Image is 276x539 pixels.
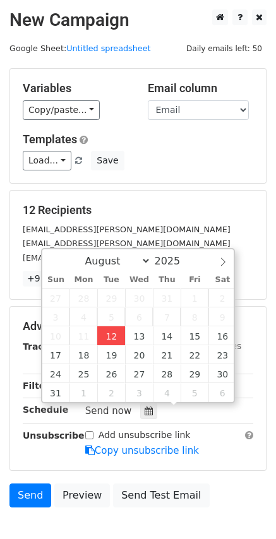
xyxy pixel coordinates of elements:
div: 聊天小工具 [213,478,276,539]
strong: Tracking [23,341,65,352]
a: Copy/paste... [23,100,100,120]
span: August 2, 2025 [208,288,236,307]
span: Mon [69,276,97,284]
label: Add unsubscribe link [99,429,191,442]
span: August 25, 2025 [69,364,97,383]
span: August 14, 2025 [153,326,181,345]
strong: Unsubscribe [23,430,85,441]
span: August 22, 2025 [181,345,208,364]
a: Daily emails left: 50 [182,44,267,53]
span: Sat [208,276,236,284]
span: August 16, 2025 [208,326,236,345]
small: [EMAIL_ADDRESS][PERSON_NAME][DOMAIN_NAME] [23,253,231,263]
a: Preview [54,483,110,507]
span: September 4, 2025 [153,383,181,402]
span: August 18, 2025 [69,345,97,364]
a: +9 more [23,271,70,287]
span: Fri [181,276,208,284]
span: Thu [153,276,181,284]
span: August 23, 2025 [208,345,236,364]
span: August 17, 2025 [42,345,70,364]
span: August 21, 2025 [153,345,181,364]
strong: Filters [23,381,55,391]
button: Save [91,151,124,170]
span: August 5, 2025 [97,307,125,326]
span: September 3, 2025 [125,383,153,402]
span: August 7, 2025 [153,307,181,326]
span: July 29, 2025 [97,288,125,307]
strong: Schedule [23,405,68,415]
span: August 31, 2025 [42,383,70,402]
input: Year [151,255,196,267]
span: August 29, 2025 [181,364,208,383]
span: August 13, 2025 [125,326,153,345]
span: August 15, 2025 [181,326,208,345]
span: Wed [125,276,153,284]
a: Load... [23,151,71,170]
span: August 8, 2025 [181,307,208,326]
span: August 1, 2025 [181,288,208,307]
a: Send [9,483,51,507]
span: August 24, 2025 [42,364,70,383]
span: August 27, 2025 [125,364,153,383]
a: Send Test Email [113,483,209,507]
span: August 11, 2025 [69,326,97,345]
span: August 9, 2025 [208,307,236,326]
span: Daily emails left: 50 [182,42,267,56]
span: August 12, 2025 [97,326,125,345]
h2: New Campaign [9,9,267,31]
span: August 6, 2025 [125,307,153,326]
a: Templates [23,133,77,146]
span: September 2, 2025 [97,383,125,402]
a: Copy unsubscribe link [85,445,199,456]
span: September 5, 2025 [181,383,208,402]
span: Sun [42,276,70,284]
span: July 28, 2025 [69,288,97,307]
span: August 26, 2025 [97,364,125,383]
a: Untitled spreadsheet [66,44,150,53]
span: July 31, 2025 [153,288,181,307]
h5: Email column [148,81,254,95]
h5: Advanced [23,319,253,333]
span: August 3, 2025 [42,307,70,326]
h5: Variables [23,81,129,95]
iframe: Chat Widget [213,478,276,539]
span: July 30, 2025 [125,288,153,307]
small: [EMAIL_ADDRESS][PERSON_NAME][DOMAIN_NAME] [23,239,231,248]
h5: 12 Recipients [23,203,253,217]
small: Google Sheet: [9,44,151,53]
span: August 30, 2025 [208,364,236,383]
small: [EMAIL_ADDRESS][PERSON_NAME][DOMAIN_NAME] [23,225,231,234]
span: August 28, 2025 [153,364,181,383]
span: August 20, 2025 [125,345,153,364]
span: August 4, 2025 [69,307,97,326]
span: August 19, 2025 [97,345,125,364]
span: September 6, 2025 [208,383,236,402]
span: Tue [97,276,125,284]
span: September 1, 2025 [69,383,97,402]
span: August 10, 2025 [42,326,70,345]
span: Send now [85,405,132,417]
span: July 27, 2025 [42,288,70,307]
